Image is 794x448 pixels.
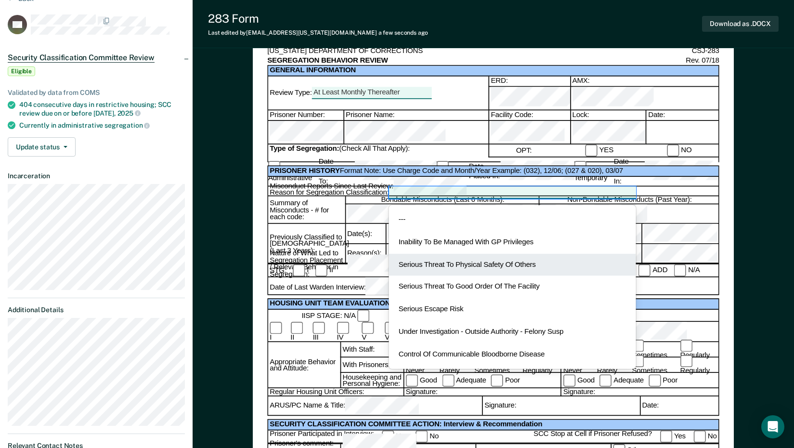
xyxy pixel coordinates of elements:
div: Facility Code: [488,111,570,121]
input: No [694,431,706,443]
div: Prisoner Name: [343,121,488,145]
input: VI [385,322,397,334]
div: At Least Monthly Thereafter [313,88,430,98]
label: ADD [638,264,667,277]
div: Lock: [570,121,646,145]
div: Rev. 07/18 [686,56,719,66]
input: II [315,264,327,277]
label: Administrative [268,161,312,183]
input: Yes [382,431,394,443]
input: Adequate [442,374,454,386]
label: V [362,322,378,342]
label: No [694,431,717,443]
label: Adequate [442,374,486,386]
div: Date of Last ADD Interview: [464,277,718,296]
div: Summary of Misconducts - # for each code: [268,197,345,224]
input: Regularly [680,340,692,352]
div: Serious Threat To Good Order Of The Facility [389,276,635,299]
div: Prisoner's comment: [268,444,340,445]
input: Regularly [680,356,692,368]
input: I [270,322,282,334]
div: Open Intercom Messenger [761,415,784,438]
div: With Prisoners: [340,357,403,373]
div: AMX: [570,77,718,87]
div: Previously Classified to [DEMOGRAPHIC_DATA] (Last 3 Years): [268,224,345,264]
dt: Additional Details [8,306,185,314]
div: Bondable Misconducts (Last 6 Months): [345,197,538,204]
input: Administrative [268,161,280,173]
input: Poor [649,374,661,386]
div: Signature: [561,389,718,396]
div: Date: [646,111,718,121]
input: III [313,322,325,334]
label: Yes [382,431,407,443]
div: Prisoner Name: [343,111,488,121]
span: Security Classification Committee Review [8,53,155,63]
div: Non-Bondable Misconducts (Past Year): [538,197,718,204]
label: No [416,431,439,443]
div: Serious Threat To Physical Safety Of Others [389,254,635,277]
input: V [362,322,374,334]
input: I [293,264,305,277]
div: 283 Form [208,12,428,26]
label: Good [405,374,437,386]
input: IV [337,322,349,334]
div: Yes [652,431,686,443]
div: STG: [270,266,286,276]
input: Sometimes [632,356,644,368]
div: Bondable Misconducts (Last 6 Months): [345,204,538,224]
label: Regularly [680,356,718,375]
div: Appropriate Behavior and Attitude: [268,342,340,389]
div: Misconduct Reports Since Last Review: [270,177,718,196]
label: II [290,322,306,342]
div: Date Placed In: [574,158,718,186]
input: Sometimes [632,340,644,352]
div: Reason for Segregation Classification: [270,187,718,199]
span: 2025 [117,109,141,117]
div: Lock: [570,111,646,121]
label: Punitive [437,161,463,183]
div: OPT: [516,146,532,156]
b: PRISONER HISTORY [270,167,339,175]
label: N/A [674,264,700,277]
span: segregation [104,121,150,129]
input: NO [667,145,679,157]
div: Signature: [403,389,560,396]
button: Update status [8,137,76,157]
div: Nature of What Led to Segregation Placement / Relevant Behavior in Segregation: [268,264,345,265]
div: Regular Housing Unit Officers: [268,389,403,396]
b: SECURITY CLASSIFICATION COMMITTEE ACTION: Interview & Recommendation [270,420,542,428]
input: Good [563,374,575,386]
b: HOUSING UNIT TEAM EVALUATION [270,300,390,308]
div: Signature: [482,396,639,415]
div: Validated by data from COMS [8,89,185,97]
div: Under Investigation - Outside Authority - Felony Susp [389,321,635,343]
input: Poor [491,374,503,386]
label: Sometimes [632,340,675,359]
div: Currently in administrative [19,121,185,130]
div: Control Of Communicable Bloodborne Disease [389,343,635,366]
b: GENERAL INFORMATION [270,66,718,76]
input: II [290,322,302,334]
input: Punitive [437,161,449,173]
div: Last edited by [EMAIL_ADDRESS][US_STATE][DOMAIN_NAME] [208,29,428,36]
div: Prisoner Number: [268,121,343,145]
div: [US_STATE] DEPARTMENT OF CORRECTIONS [267,46,423,56]
div: ARUS/PC Name & Title: [270,396,482,415]
div: Housekeeping and Personal Hygiene: [340,373,403,389]
div: Date(s): [345,224,385,244]
b: Type of Segregation: [270,145,339,153]
div: SCC Stop at Cell if Prisoner Refused? [534,431,718,443]
label: Poor [491,374,520,386]
div: ERD: [488,77,570,87]
div: 404 consecutive days in restrictive housing; SCC review due on or before [DATE], [19,101,185,117]
label: NO [667,145,691,157]
div: Date Placed In: [437,160,574,184]
div: Serious Escape Risk [389,299,635,321]
label: VI [385,322,403,342]
label: I [293,264,309,277]
label: Sometimes [632,356,675,375]
div: Date: [639,396,718,415]
div: CSJ-283 [692,46,719,56]
div: IISP STAGE: N/A [270,310,403,322]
